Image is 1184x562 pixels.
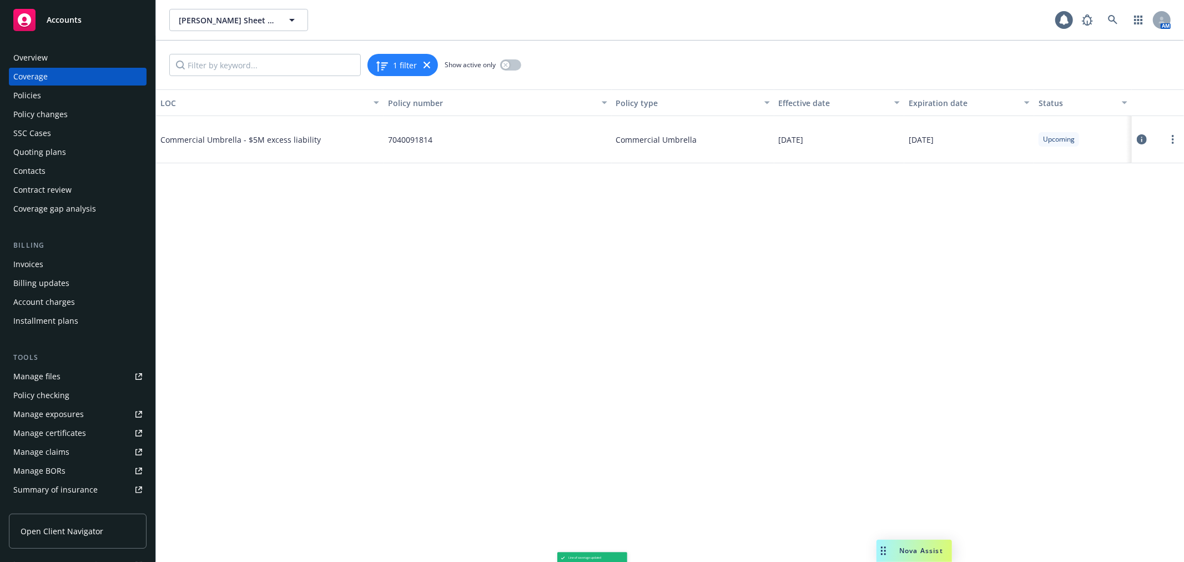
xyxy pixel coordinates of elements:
span: Commercial Umbrella [616,134,697,145]
div: Invoices [13,255,43,273]
div: Manage claims [13,443,69,461]
div: Policy AI ingestions [13,500,84,518]
div: Drag to move [876,540,890,562]
a: Overview [9,49,147,67]
a: more [1166,133,1180,146]
button: Expiration date [904,89,1034,116]
button: [PERSON_NAME] Sheet Metal, Inc. [169,9,308,31]
div: Coverage gap analysis [13,200,96,218]
span: [PERSON_NAME] Sheet Metal, Inc. [179,14,275,26]
button: Status [1034,89,1132,116]
a: Quoting plans [9,143,147,161]
div: SSC Cases [13,124,51,142]
span: Accounts [47,16,82,24]
div: Policy type [616,97,758,109]
a: Summary of insurance [9,481,147,499]
div: Manage files [13,368,61,385]
a: Policies [9,87,147,104]
a: Billing updates [9,274,147,292]
a: SSC Cases [9,124,147,142]
div: Effective date [779,97,888,109]
div: LOC [160,97,367,109]
div: Overview [13,49,48,67]
span: Open Client Navigator [21,525,103,537]
button: Effective date [774,89,904,116]
a: Manage certificates [9,424,147,442]
a: Accounts [9,4,147,36]
a: Manage exposures [9,405,147,423]
a: Coverage gap analysis [9,200,147,218]
span: Show active only [445,60,496,69]
input: Filter by keyword... [169,54,361,76]
a: Policy AI ingestions [9,500,147,518]
span: Nova Assist [899,546,943,555]
div: Installment plans [13,312,78,330]
span: 7040091814 [388,134,432,145]
button: Policy type [612,89,774,116]
a: Manage claims [9,443,147,461]
div: Manage exposures [13,405,84,423]
div: Billing [9,240,147,251]
a: Installment plans [9,312,147,330]
div: Expiration date [909,97,1017,109]
span: 1 filter [393,59,417,71]
span: [DATE] [909,134,934,145]
div: Manage certificates [13,424,86,442]
div: Quoting plans [13,143,66,161]
a: Policy changes [9,106,147,123]
span: Commercial Umbrella - $5M excess liability [160,134,327,145]
a: Search [1102,9,1124,31]
div: Account charges [13,293,75,311]
a: Switch app [1127,9,1150,31]
div: Policies [13,87,41,104]
div: Contract review [13,181,72,199]
a: Account charges [9,293,147,311]
a: Manage files [9,368,147,385]
a: Manage BORs [9,462,147,480]
div: Policy changes [13,106,68,123]
a: Policy checking [9,387,147,404]
div: Status [1039,97,1115,109]
a: Report a Bug [1076,9,1099,31]
div: Manage BORs [13,462,66,480]
div: Contacts [13,162,46,180]
div: Billing updates [13,274,69,292]
button: LOC [156,89,384,116]
div: Policy checking [13,387,69,404]
div: Tools [9,352,147,363]
a: Contract review [9,181,147,199]
button: Policy number [384,89,611,116]
div: Summary of insurance [13,481,98,499]
a: Coverage [9,68,147,86]
a: Contacts [9,162,147,180]
a: Invoices [9,255,147,273]
span: Line of coverage updated [568,556,601,560]
span: Upcoming [1043,134,1075,144]
button: Nova Assist [876,540,952,562]
div: Coverage [13,68,48,86]
span: [DATE] [779,134,804,145]
div: Policy number [388,97,594,109]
